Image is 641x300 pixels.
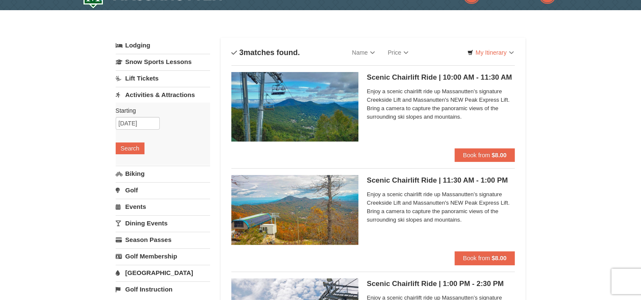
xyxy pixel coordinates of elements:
h4: matches found. [231,48,300,57]
a: Name [346,44,381,61]
button: Search [116,142,144,154]
a: Price [381,44,415,61]
a: Dining Events [116,215,210,231]
a: Season Passes [116,232,210,247]
strong: $8.00 [491,255,506,261]
h5: Scenic Chairlift Ride | 11:30 AM - 1:00 PM [367,176,515,185]
a: Golf [116,182,210,198]
a: [GEOGRAPHIC_DATA] [116,265,210,281]
a: Snow Sports Lessons [116,54,210,69]
h5: Scenic Chairlift Ride | 1:00 PM - 2:30 PM [367,280,515,288]
a: Biking [116,166,210,181]
span: Enjoy a scenic chairlift ride up Massanutten’s signature Creekside Lift and Massanutten's NEW Pea... [367,190,515,224]
a: Lodging [116,38,210,53]
span: Book from [463,255,490,261]
a: Activities & Attractions [116,87,210,103]
a: Golf Membership [116,248,210,264]
a: Events [116,199,210,214]
a: My Itinerary [462,46,519,59]
img: 24896431-13-a88f1aaf.jpg [231,175,358,244]
a: Lift Tickets [116,70,210,86]
span: 3 [239,48,244,57]
label: Starting [116,106,204,115]
span: Book from [463,152,490,158]
a: Golf Instruction [116,281,210,297]
button: Book from $8.00 [455,148,515,162]
h5: Scenic Chairlift Ride | 10:00 AM - 11:30 AM [367,73,515,82]
button: Book from $8.00 [455,251,515,265]
strong: $8.00 [491,152,506,158]
span: Enjoy a scenic chairlift ride up Massanutten’s signature Creekside Lift and Massanutten's NEW Pea... [367,87,515,121]
img: 24896431-1-a2e2611b.jpg [231,72,358,142]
